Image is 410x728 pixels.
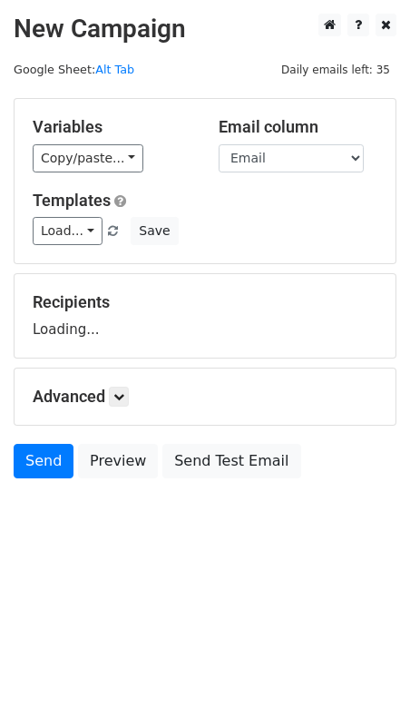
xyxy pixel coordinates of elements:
[33,292,377,312] h5: Recipients
[33,217,102,245] a: Load...
[14,63,134,76] small: Google Sheet:
[131,217,178,245] button: Save
[275,60,396,80] span: Daily emails left: 35
[219,117,377,137] h5: Email column
[33,117,191,137] h5: Variables
[95,63,134,76] a: Alt Tab
[78,444,158,478] a: Preview
[33,387,377,407] h5: Advanced
[33,191,111,210] a: Templates
[275,63,396,76] a: Daily emails left: 35
[33,292,377,339] div: Loading...
[162,444,300,478] a: Send Test Email
[14,14,396,44] h2: New Campaign
[33,144,143,172] a: Copy/paste...
[14,444,73,478] a: Send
